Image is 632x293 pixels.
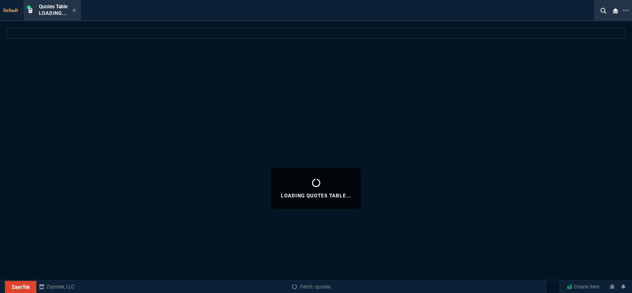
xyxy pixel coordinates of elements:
a: Fetch: quotes [292,283,330,291]
span: Quotes Table [39,4,67,10]
nx-icon: Search [597,6,610,16]
a: Create Item [563,281,603,293]
nx-icon: Open New Tab [623,7,629,14]
nx-icon: Close Workbench [610,6,621,16]
nx-icon: Close Tab [72,7,76,14]
p: Loading... [39,10,67,17]
p: Loading Quotes Table... [281,192,351,199]
span: Default [3,8,22,13]
a: msbcCompanyName [36,283,77,291]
